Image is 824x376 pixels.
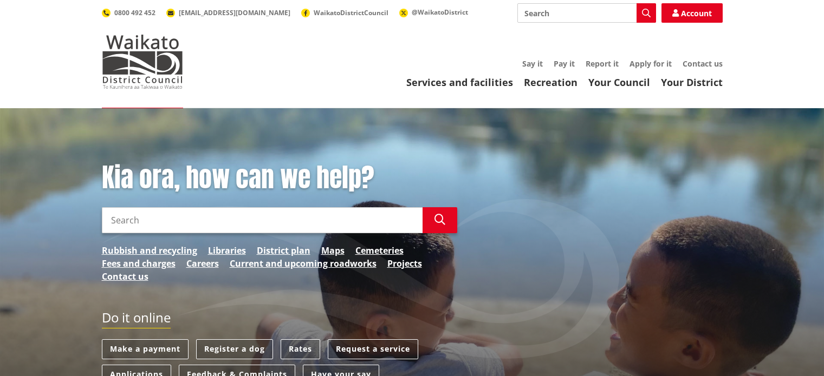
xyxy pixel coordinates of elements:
a: [EMAIL_ADDRESS][DOMAIN_NAME] [166,8,290,17]
span: WaikatoDistrictCouncil [314,8,388,17]
a: Register a dog [196,339,273,359]
a: Pay it [554,58,575,69]
a: Services and facilities [406,76,513,89]
a: Libraries [208,244,246,257]
a: Rates [281,339,320,359]
a: Fees and charges [102,257,176,270]
a: WaikatoDistrictCouncil [301,8,388,17]
a: Account [661,3,723,23]
h2: Do it online [102,310,171,329]
a: Your District [661,76,723,89]
img: Waikato District Council - Te Kaunihera aa Takiwaa o Waikato [102,35,183,89]
a: Projects [387,257,422,270]
span: 0800 492 452 [114,8,155,17]
a: Recreation [524,76,578,89]
a: Make a payment [102,339,189,359]
a: District plan [257,244,310,257]
a: Contact us [683,58,723,69]
a: Current and upcoming roadworks [230,257,377,270]
a: Report it [586,58,619,69]
a: Contact us [102,270,148,283]
a: Careers [186,257,219,270]
a: Your Council [588,76,650,89]
a: Say it [522,58,543,69]
a: Rubbish and recycling [102,244,197,257]
a: Cemeteries [355,244,404,257]
span: [EMAIL_ADDRESS][DOMAIN_NAME] [179,8,290,17]
span: @WaikatoDistrict [412,8,468,17]
a: Request a service [328,339,418,359]
h1: Kia ora, how can we help? [102,162,457,194]
a: Maps [321,244,345,257]
a: @WaikatoDistrict [399,8,468,17]
input: Search input [102,207,423,233]
input: Search input [517,3,656,23]
a: 0800 492 452 [102,8,155,17]
a: Apply for it [630,58,672,69]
